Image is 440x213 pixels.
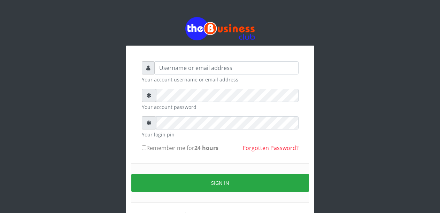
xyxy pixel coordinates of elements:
[243,144,299,152] a: Forgotten Password?
[131,174,309,192] button: Sign in
[194,144,218,152] b: 24 hours
[142,145,146,150] input: Remember me for24 hours
[142,144,218,152] label: Remember me for
[142,131,299,138] small: Your login pin
[155,61,299,74] input: Username or email address
[142,103,299,111] small: Your account password
[142,76,299,83] small: Your account username or email address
